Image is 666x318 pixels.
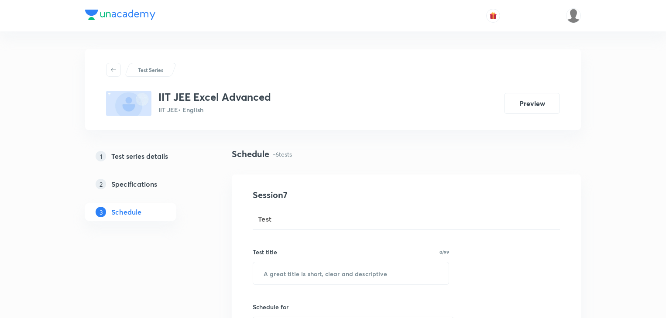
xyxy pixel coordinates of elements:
span: Test [258,214,272,224]
p: 1 [96,151,106,161]
p: 0/99 [439,250,449,254]
a: 2Specifications [85,175,204,193]
a: 1Test series details [85,147,204,165]
h5: Test series details [111,151,168,161]
p: • 6 tests [273,150,292,159]
h5: Specifications [111,179,157,189]
button: avatar [486,9,500,23]
img: Company Logo [85,10,155,20]
h3: IIT JEE Excel Advanced [158,91,271,103]
p: 3 [96,207,106,217]
p: 2 [96,179,106,189]
p: Test Series [138,66,163,74]
h6: Test title [253,247,277,256]
input: A great title is short, clear and descriptive [253,262,449,284]
button: Preview [504,93,560,114]
a: Company Logo [85,10,155,22]
h4: Schedule [232,147,269,161]
img: Vivek Patil [566,8,581,23]
img: avatar [489,12,497,20]
p: IIT JEE • English [158,105,271,114]
h4: Session 7 [253,188,412,202]
h5: Schedule [111,207,141,217]
img: fallback-thumbnail.png [106,91,151,116]
h6: Schedule for [253,302,449,311]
